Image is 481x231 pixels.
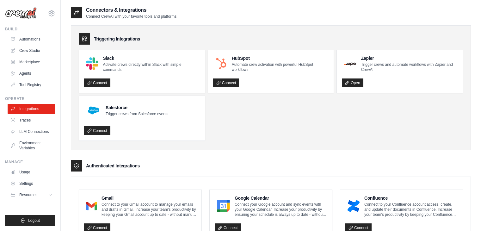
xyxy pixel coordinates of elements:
[5,215,55,226] button: Logout
[103,62,200,72] p: Activate crews directly within Slack with simple commands
[361,55,458,61] h4: Zapier
[8,68,55,78] a: Agents
[19,192,37,197] span: Resources
[364,202,458,217] p: Connect to your Confluence account access, create, and update their documents in Confluence. Incr...
[8,57,55,67] a: Marketplace
[103,55,200,61] h4: Slack
[86,163,140,169] h3: Authenticated Integrations
[364,195,458,201] h4: Confluence
[8,138,55,153] a: Environment Variables
[5,27,55,32] div: Build
[217,200,230,212] img: Google Calendar Logo
[102,202,196,217] p: Connect to your Gmail account to manage your emails and drafts in Gmail. Increase your team’s pro...
[8,167,55,177] a: Usage
[106,111,168,116] p: Trigger crews from Salesforce events
[347,200,360,212] img: Confluence Logo
[5,96,55,101] div: Operate
[235,202,327,217] p: Connect your Google account and sync events with your Google Calendar. Increase your productivity...
[215,57,227,70] img: HubSpot Logo
[342,78,363,87] a: Open
[8,34,55,44] a: Automations
[102,195,196,201] h4: Gmail
[8,46,55,56] a: Crew Studio
[84,126,110,135] a: Connect
[86,57,98,70] img: Slack Logo
[213,78,239,87] a: Connect
[8,115,55,125] a: Traces
[232,55,329,61] h4: HubSpot
[84,78,110,87] a: Connect
[5,7,37,19] img: Logo
[106,104,168,111] h4: Salesforce
[8,127,55,137] a: LLM Connections
[361,62,458,72] p: Trigger crews and automate workflows with Zapier and CrewAI
[8,178,55,189] a: Settings
[28,218,40,223] span: Logout
[344,62,356,66] img: Zapier Logo
[232,62,329,72] p: Automate crew activation with powerful HubSpot workflows
[94,36,140,42] h3: Triggering Integrations
[8,80,55,90] a: Tool Registry
[5,159,55,165] div: Manage
[8,104,55,114] a: Integrations
[86,103,101,118] img: Salesforce Logo
[8,190,55,200] button: Resources
[86,6,176,14] h2: Connectors & Integrations
[86,14,176,19] p: Connect CrewAI with your favorite tools and platforms
[235,195,327,201] h4: Google Calendar
[86,200,97,212] img: Gmail Logo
